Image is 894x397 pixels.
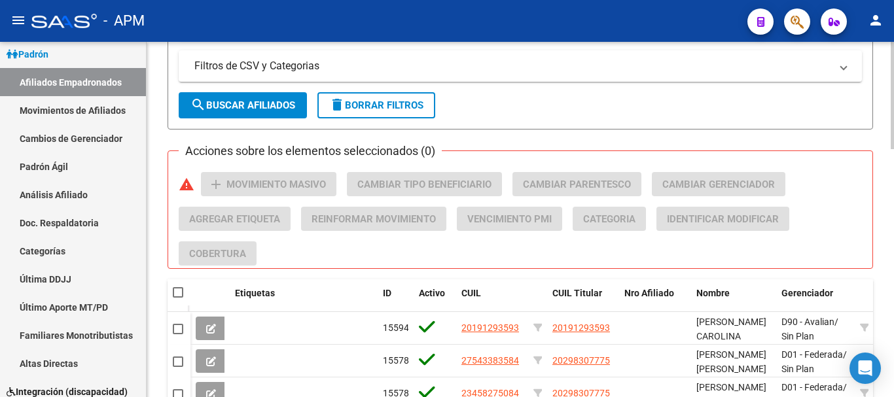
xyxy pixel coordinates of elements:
button: Borrar Filtros [317,92,435,118]
datatable-header-cell: Nombre [691,279,776,322]
button: Buscar Afiliados [179,92,307,118]
datatable-header-cell: CUIL Titular [547,279,619,322]
mat-icon: search [190,97,206,112]
datatable-header-cell: Activo [414,279,456,322]
span: Categoria [583,213,635,225]
span: Buscar Afiliados [190,99,295,111]
span: Nombre [696,288,730,298]
mat-panel-title: Filtros de CSV y Categorias [194,59,831,73]
span: Etiquetas [235,288,275,298]
button: Cambiar Gerenciador [652,172,785,196]
span: Movimiento Masivo [226,179,326,190]
span: Cambiar Gerenciador [662,179,775,190]
mat-expansion-panel-header: Filtros de CSV y Categorias [179,50,862,82]
span: 20191293593 [552,322,610,333]
span: Agregar Etiqueta [189,213,280,225]
mat-icon: menu [10,12,26,28]
span: 20298307775 [552,355,610,366]
span: 155942 [383,322,414,333]
button: Cambiar Tipo Beneficiario [347,172,502,196]
button: Cambiar Parentesco [512,172,641,196]
span: D01 - Federada [781,382,843,392]
span: Identificar Modificar [667,213,779,225]
div: Open Intercom Messenger [849,353,881,384]
button: Categoria [573,207,646,231]
datatable-header-cell: Gerenciador [776,279,855,322]
button: Agregar Etiqueta [179,207,291,231]
datatable-header-cell: ID [378,279,414,322]
span: CUIL [461,288,481,298]
span: D90 - Avalian [781,317,834,327]
span: [PERSON_NAME] [PERSON_NAME] [696,349,766,375]
span: Reinformar Movimiento [312,213,436,225]
span: 27543383584 [461,355,519,366]
span: Cambiar Parentesco [523,179,631,190]
mat-icon: warning [179,177,194,192]
span: - APM [103,7,145,35]
mat-icon: add [208,177,224,192]
span: 155783 [383,355,414,366]
span: Borrar Filtros [329,99,423,111]
button: Cobertura [179,241,257,266]
span: CUIL Titular [552,288,602,298]
span: D01 - Federada [781,349,843,360]
button: Vencimiento PMI [457,207,562,231]
button: Reinformar Movimiento [301,207,446,231]
span: Cobertura [189,248,246,260]
button: Identificar Modificar [656,207,789,231]
mat-icon: person [868,12,884,28]
span: Cambiar Tipo Beneficiario [357,179,492,190]
datatable-header-cell: Etiquetas [230,279,378,322]
span: [PERSON_NAME] CAROLINA [696,317,766,342]
span: Vencimiento PMI [467,213,552,225]
button: Movimiento Masivo [201,172,336,196]
span: ID [383,288,391,298]
span: Padrón [7,47,48,61]
span: 20191293593 [461,322,519,333]
mat-icon: delete [329,97,345,112]
datatable-header-cell: Nro Afiliado [619,279,691,322]
datatable-header-cell: CUIL [456,279,528,322]
span: Nro Afiliado [624,288,674,298]
h3: Acciones sobre los elementos seleccionados (0) [179,142,442,160]
span: Gerenciador [781,288,833,298]
span: Activo [419,288,445,298]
